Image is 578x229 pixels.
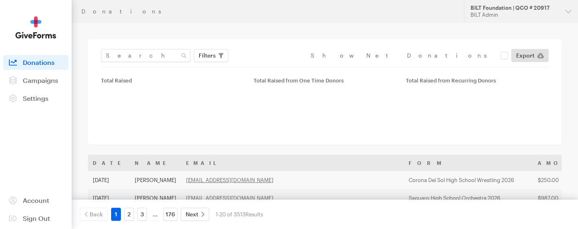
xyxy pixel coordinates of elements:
[404,155,533,171] th: Form
[511,49,549,62] a: Export
[194,49,228,62] button: Filters
[130,189,181,207] td: [PERSON_NAME]
[101,77,244,84] div: Total Raised
[23,58,55,66] span: Donations
[404,171,533,189] td: Corona Del Sol High School Wrestling 2026
[186,209,198,219] span: Next
[3,91,68,106] a: Settings
[15,16,56,39] img: GiveForms
[88,155,130,171] th: Date
[130,171,181,189] td: [PERSON_NAME]
[406,77,549,84] div: Total Raised from Recurring Donors
[23,76,58,84] span: Campaigns
[199,51,216,60] span: Filters
[3,211,68,226] a: Sign Out
[471,4,559,11] div: BILT Foundation | QCO # 20917
[23,214,50,222] span: Sign Out
[186,195,274,201] a: [EMAIL_ADDRESS][DOMAIN_NAME]
[3,193,68,208] a: Account
[163,208,177,221] a: 176
[3,73,68,88] a: Campaigns
[181,155,404,171] th: Email
[3,55,68,70] a: Donations
[181,208,209,221] a: Next
[245,211,263,218] span: Results
[101,49,190,62] input: Search Name & Email
[23,196,49,204] span: Account
[186,177,274,183] a: [EMAIL_ADDRESS][DOMAIN_NAME]
[471,11,559,18] div: BILT Admin
[216,208,263,221] div: 1-20 of 3513
[516,51,534,60] span: Export
[130,155,181,171] th: Name
[23,94,48,102] span: Settings
[254,77,396,84] div: Total Raised from One Time Donors
[88,189,130,207] td: [DATE]
[137,208,147,221] a: 3
[124,208,134,221] a: 2
[404,189,533,207] td: Saguaro High School Orchestra 2026
[88,171,130,189] td: [DATE]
